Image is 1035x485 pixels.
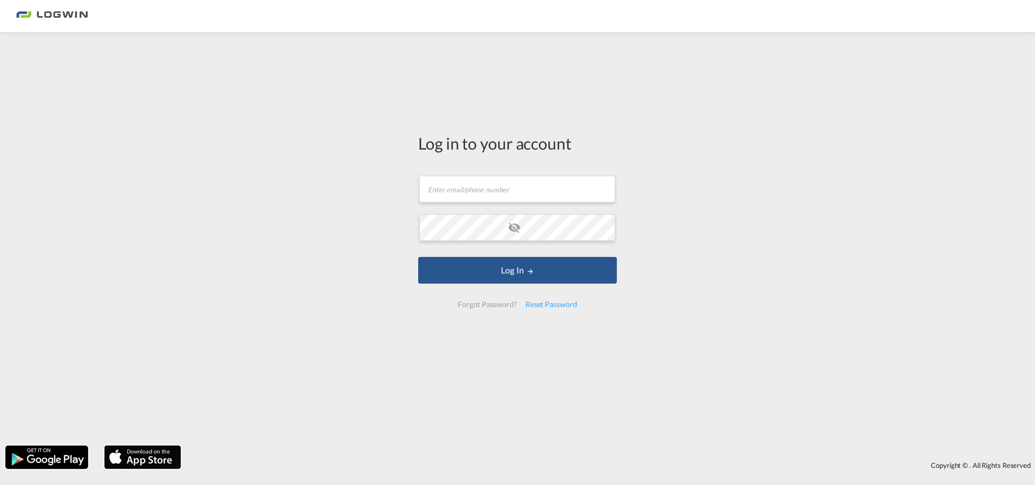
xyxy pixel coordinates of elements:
[508,221,521,234] md-icon: icon-eye-off
[103,444,182,470] img: apple.png
[418,132,617,154] div: Log in to your account
[521,295,582,314] div: Reset Password
[186,456,1035,474] div: Copyright © . All Rights Reserved
[418,257,617,284] button: LOGIN
[4,444,89,470] img: google.png
[453,295,521,314] div: Forgot Password?
[16,4,88,28] img: bc73a0e0d8c111efacd525e4c8ad7d32.png
[419,176,615,202] input: Enter email/phone number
